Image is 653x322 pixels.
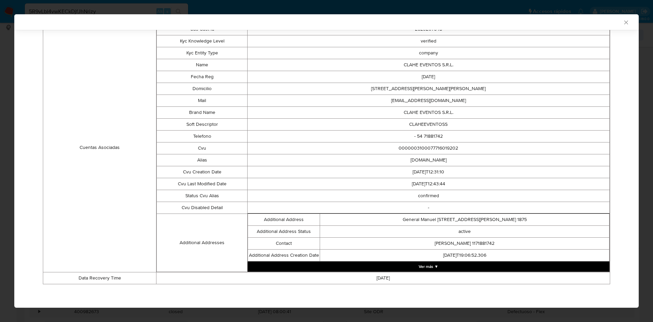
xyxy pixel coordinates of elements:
[623,19,629,25] button: Cerrar ventana
[157,59,247,71] td: Name
[320,214,609,225] td: General Manuel [STREET_ADDRESS][PERSON_NAME] 1875
[248,261,609,272] button: Expand array
[157,214,247,272] td: Additional Addresses
[157,190,247,202] td: Status Cvu Alias
[43,272,156,284] td: Data Recovery Time
[247,35,609,47] td: verified
[248,214,320,225] td: Additional Address
[157,118,247,130] td: Soft Descriptor
[157,130,247,142] td: Telefono
[157,47,247,59] td: Kyc Entity Type
[247,106,609,118] td: CLAHE EVENTOS S.R.L.
[157,142,247,154] td: Cvu
[320,237,609,249] td: [PERSON_NAME] 1171881742
[248,237,320,249] td: Contact
[247,178,609,190] td: [DATE]T12:43:44
[14,14,639,308] div: closure-recommendation-modal
[157,106,247,118] td: Brand Name
[320,225,609,237] td: active
[247,130,609,142] td: - 54 71881742
[248,225,320,237] td: Additional Address Status
[320,249,609,261] td: [DATE]T19:06:52.306
[247,142,609,154] td: 0000003100077716019202
[247,202,609,214] td: -
[247,166,609,178] td: [DATE]T12:31:10
[247,71,609,83] td: [DATE]
[247,118,609,130] td: CLAHEEVENTOSS
[247,83,609,95] td: [STREET_ADDRESS][PERSON_NAME][PERSON_NAME]
[157,35,247,47] td: Kyc Knowledge Level
[247,47,609,59] td: company
[157,178,247,190] td: Cvu Last Modified Date
[157,95,247,106] td: Mail
[43,23,156,272] td: Cuentas Asociadas
[157,166,247,178] td: Cvu Creation Date
[247,154,609,166] td: [DOMAIN_NAME]
[156,272,610,284] td: [DATE]
[157,154,247,166] td: Alias
[247,95,609,106] td: [EMAIL_ADDRESS][DOMAIN_NAME]
[157,202,247,214] td: Cvu Disabled Detail
[157,71,247,83] td: Fecha Reg
[247,190,609,202] td: confirmed
[247,59,609,71] td: CLAHE EVENTOS S.R.L.
[157,83,247,95] td: Domicilio
[248,249,320,261] td: Additional Address Creation Date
